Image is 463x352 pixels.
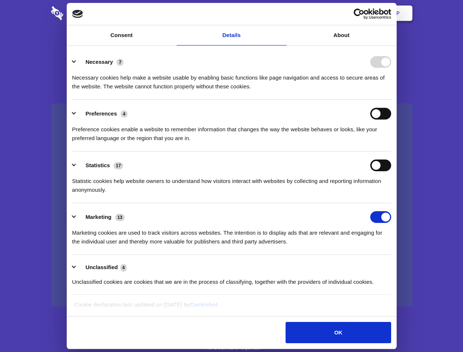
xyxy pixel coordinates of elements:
a: Pricing [215,2,247,25]
label: Necessary [85,59,113,65]
iframe: Drift Widget Chat Controller [426,315,454,343]
button: Necessary (7) [72,56,128,68]
button: OK [286,322,391,343]
span: 7 [117,59,124,66]
a: Contact [297,2,331,25]
label: Statistics [85,162,110,168]
button: Preferences (4) [72,108,132,120]
div: Marketing cookies are used to track visitors across websites. The intention is to display ads tha... [72,223,391,246]
img: logo [72,10,83,18]
button: Marketing (13) [72,211,129,223]
img: logo-wordmark-white-trans-d4663122ce5f474addd5e946df7df03e33cb6a1c49d2221995e7729f52c070b2.svg [51,6,114,20]
div: Necessary cookies help make a website usable by enabling basic functions like page navigation and... [72,68,391,91]
div: Statistic cookies help website owners to understand how visitors interact with websites by collec... [72,171,391,194]
h4: Auto-redaction of sensitive data, encrypted data sharing and self-destructing private chats. Shar... [51,67,412,91]
div: Preference cookies enable a website to remember information that changes the way the website beha... [72,120,391,143]
a: Details [177,25,287,45]
label: Marketing [85,214,111,220]
div: Unclassified cookies are cookies that we are in the process of classifying, together with the pro... [72,272,391,286]
span: 13 [115,214,125,221]
label: Preferences [85,110,117,117]
span: 17 [114,162,123,169]
button: Unclassified (4) [72,263,132,272]
a: Usercentrics Cookiebot - opens in a new window [327,8,391,19]
a: Login [332,2,364,25]
span: 4 [120,264,127,271]
a: Wistia video thumbnail [51,103,412,307]
a: About [287,25,397,45]
a: Cookiebot [190,301,218,308]
h1: Eliminate Slack Data Loss. [51,33,412,59]
button: Statistics (17) [72,159,128,171]
a: Consent [67,25,177,45]
div: Cookie declaration last updated on [DATE] by [69,300,394,315]
span: 4 [121,110,128,118]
